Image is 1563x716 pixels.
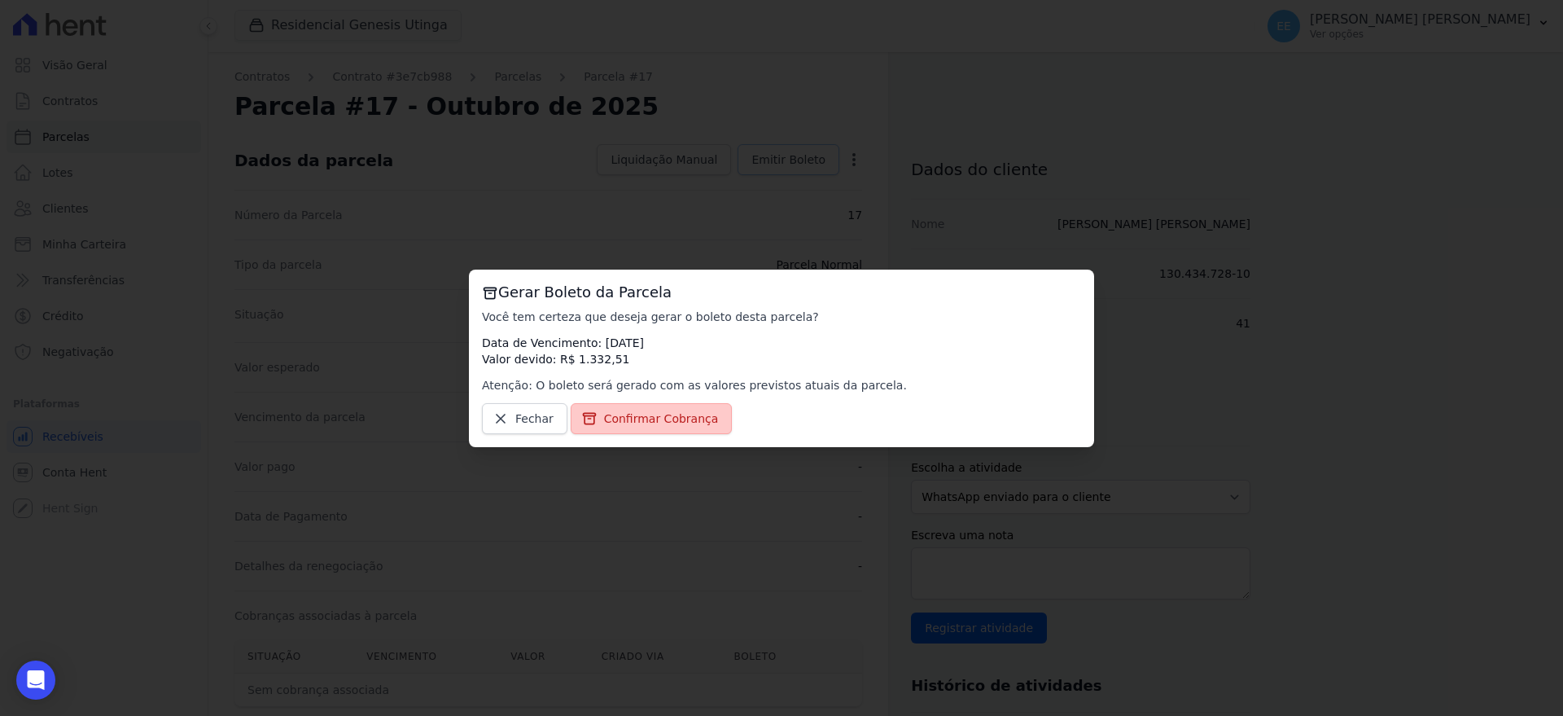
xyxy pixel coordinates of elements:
p: Atenção: O boleto será gerado com as valores previstos atuais da parcela. [482,377,1081,393]
a: Fechar [482,403,567,434]
p: Você tem certeza que deseja gerar o boleto desta parcela? [482,309,1081,325]
p: Data de Vencimento: [DATE] Valor devido: R$ 1.332,51 [482,335,1081,367]
div: Open Intercom Messenger [16,661,55,700]
a: Confirmar Cobrança [571,403,733,434]
h3: Gerar Boleto da Parcela [482,283,1081,302]
span: Confirmar Cobrança [604,411,719,427]
span: Fechar [515,411,554,427]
